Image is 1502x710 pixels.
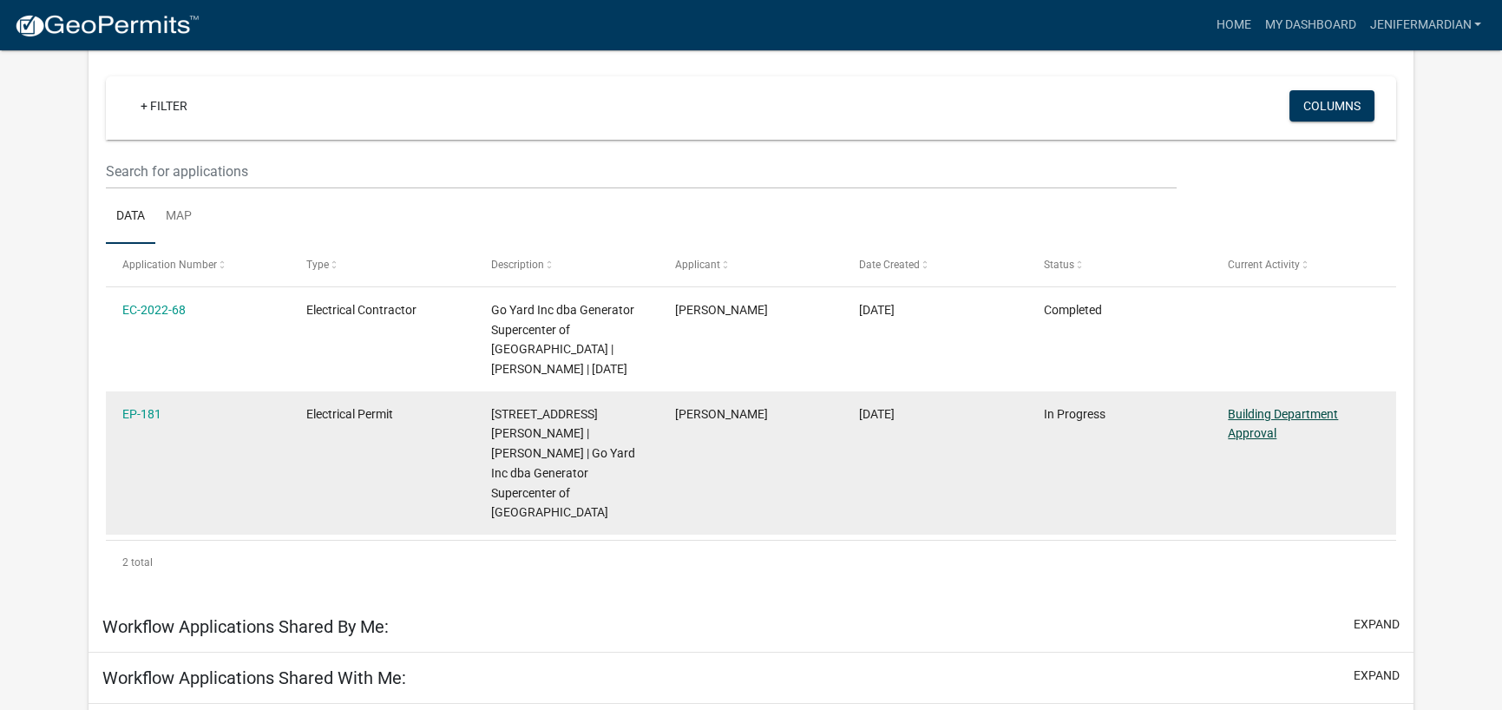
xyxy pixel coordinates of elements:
[675,303,768,317] span: Jenifer
[122,407,161,421] a: EP-181
[1289,90,1374,122] button: Columns
[106,189,155,245] a: Data
[102,667,406,688] h5: Workflow Applications Shared With Me:
[843,244,1026,286] datatable-header-cell: Date Created
[1044,303,1102,317] span: Completed
[1027,244,1211,286] datatable-header-cell: Status
[859,303,895,317] span: 09/26/2025
[1228,259,1300,271] span: Current Activity
[1044,259,1074,271] span: Status
[122,303,186,317] a: EC-2022-68
[1257,9,1362,42] a: My Dashboard
[306,303,416,317] span: Electrical Contractor
[859,259,920,271] span: Date Created
[306,259,329,271] span: Type
[306,407,393,421] span: Electrical Permit
[1362,9,1488,42] a: JeniferMardian
[675,407,768,421] span: Jenifer
[89,45,1414,602] div: collapse
[127,90,201,122] a: + Filter
[491,407,635,520] span: 7720 BETHANY RD | Jenifer | Go Yard Inc dba Generator Supercenter of Louisville
[491,259,544,271] span: Description
[106,244,290,286] datatable-header-cell: Application Number
[106,541,1397,584] div: 2 total
[859,407,895,421] span: 09/26/2025
[675,259,720,271] span: Applicant
[1354,615,1400,634] button: expand
[102,616,389,637] h5: Workflow Applications Shared By Me:
[1211,244,1395,286] datatable-header-cell: Current Activity
[106,154,1177,189] input: Search for applications
[1354,667,1400,685] button: expand
[155,189,202,245] a: Map
[1228,407,1338,441] a: Building Department Approval
[659,244,843,286] datatable-header-cell: Applicant
[122,259,217,271] span: Application Number
[290,244,474,286] datatable-header-cell: Type
[491,303,634,376] span: Go Yard Inc dba Generator Supercenter of Louisville | Jenifer Mardian | 05/25/2026
[1209,9,1257,42] a: Home
[474,244,658,286] datatable-header-cell: Description
[1044,407,1105,421] span: In Progress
